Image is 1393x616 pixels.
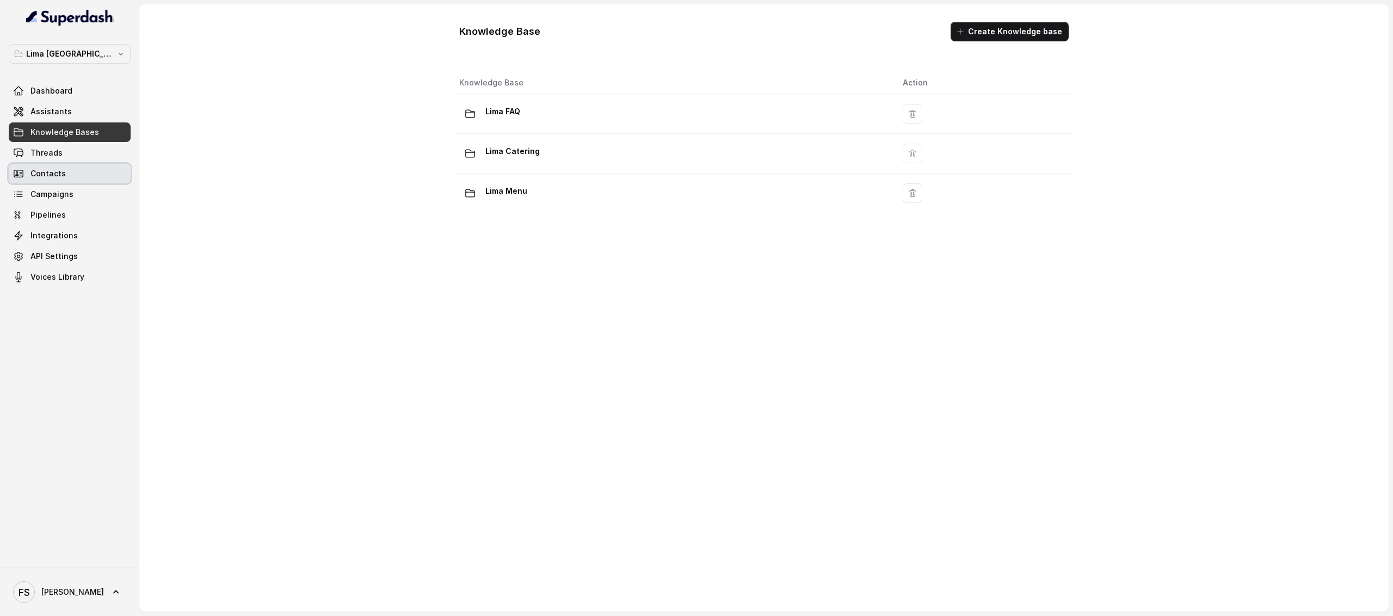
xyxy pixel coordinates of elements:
[9,102,131,121] a: Assistants
[30,251,78,262] span: API Settings
[9,81,131,101] a: Dashboard
[9,577,131,607] a: [PERSON_NAME]
[9,122,131,142] a: Knowledge Bases
[9,164,131,183] a: Contacts
[30,85,72,96] span: Dashboard
[951,22,1069,41] button: Create Knowledge base
[9,247,131,266] a: API Settings
[30,168,66,179] span: Contacts
[485,143,540,160] p: Lima Catering
[485,103,520,120] p: Lima FAQ
[30,272,84,282] span: Voices Library
[9,143,131,163] a: Threads
[9,205,131,225] a: Pipelines
[26,47,113,60] p: Lima [GEOGRAPHIC_DATA]
[455,72,894,94] th: Knowledge Base
[26,9,114,26] img: light.svg
[9,44,131,64] button: Lima [GEOGRAPHIC_DATA]
[9,267,131,287] a: Voices Library
[459,23,540,40] h1: Knowledge Base
[485,182,527,200] p: Lima Menu
[30,230,78,241] span: Integrations
[9,184,131,204] a: Campaigns
[30,210,66,220] span: Pipelines
[30,106,72,117] span: Assistants
[894,72,1073,94] th: Action
[30,147,63,158] span: Threads
[30,127,99,138] span: Knowledge Bases
[9,226,131,245] a: Integrations
[30,189,73,200] span: Campaigns
[41,587,104,597] span: [PERSON_NAME]
[19,587,30,598] text: FS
